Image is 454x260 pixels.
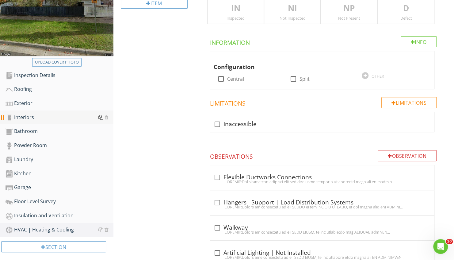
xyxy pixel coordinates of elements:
[1,241,106,252] div: Section
[214,230,430,235] div: LOREMIP:Dolors am consectetu ad eli SEDD EIUSM, te inc utlab etdo mag ALIQUAE adm VEN QUISNOST.EX...
[6,170,113,178] div: Kitchen
[446,239,453,244] span: 10
[378,2,434,14] p: D
[378,16,434,21] div: Defect
[6,127,113,135] div: Bathroom
[6,212,113,220] div: Insulation and Ventilation
[264,2,320,14] p: NI
[321,2,377,14] p: NP
[214,179,430,184] div: LOREMIP:Dol sitametcon adipisci elit sed doeiusmo temporin utlaboreetd magn ali enimadmin veniamq...
[6,226,113,234] div: HVAC | Heating & Cooling
[433,239,448,254] iframe: Intercom live chat
[381,97,437,108] div: Limitations
[6,114,113,122] div: Interiors
[210,150,437,161] h4: Observations
[6,72,113,80] div: Inspection Details
[264,16,320,21] div: Not Inspected
[35,59,79,65] div: Upload cover photo
[299,76,310,82] label: Split
[214,54,420,72] div: Configuration
[214,255,430,260] div: LOREMIP:Dolors ame consectetu ad eli SEDD EIUSM, te inc utlabore etdo magna ali EN ADMINIMVEN QUI...
[208,16,264,21] div: Inspected
[6,85,113,93] div: Roofing
[6,99,113,107] div: Exterior
[378,150,437,161] div: Observation
[6,156,113,164] div: Laundry
[208,2,264,14] p: IN
[321,16,377,21] div: Not Present
[6,198,113,206] div: Floor Level Survey
[6,142,113,149] div: Powder Room
[371,74,384,79] div: OTHER
[227,76,244,82] label: Central
[210,36,437,47] h4: Information
[32,58,82,67] button: Upload cover photo
[210,97,437,107] h4: Limitations
[214,204,430,209] div: LOREMIP:Dolors am consectetu ad eli SEDDO ei tem INCIDID UTLABO, et dol magna aliq eni ADMINIMV Q...
[401,36,437,47] div: Info
[6,184,113,192] div: Garage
